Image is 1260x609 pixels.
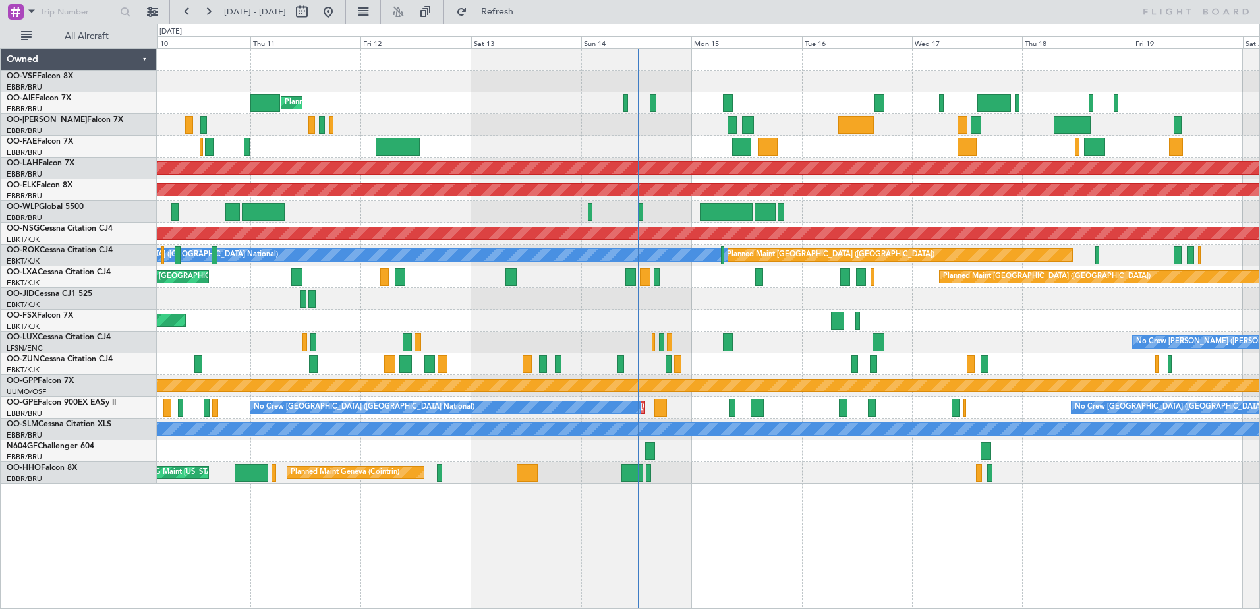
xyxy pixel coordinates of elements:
[450,1,529,22] button: Refresh
[7,246,113,254] a: OO-ROKCessna Citation CJ4
[7,116,87,124] span: OO-[PERSON_NAME]
[471,36,581,48] div: Sat 13
[7,442,94,450] a: N604GFChallenger 604
[7,365,40,375] a: EBKT/KJK
[7,268,111,276] a: OO-LXACessna Citation CJ4
[7,464,41,472] span: OO-HHO
[7,420,38,428] span: OO-SLM
[802,36,912,48] div: Tue 16
[7,72,37,80] span: OO-VSF
[250,36,360,48] div: Thu 11
[912,36,1022,48] div: Wed 17
[7,278,40,288] a: EBKT/KJK
[7,94,71,102] a: OO-AIEFalcon 7X
[7,82,42,92] a: EBBR/BRU
[7,399,38,407] span: OO-GPE
[14,26,143,47] button: All Aircraft
[7,409,42,419] a: EBBR/BRU
[7,126,42,136] a: EBBR/BRU
[7,290,34,298] span: OO-JID
[40,2,116,22] input: Trip Number
[7,355,40,363] span: OO-ZUN
[7,181,72,189] a: OO-ELKFalcon 8X
[7,399,116,407] a: OO-GPEFalcon 900EX EASy II
[291,463,399,482] div: Planned Maint Geneva (Cointrin)
[7,387,46,397] a: UUMO/OSF
[7,355,113,363] a: OO-ZUNCessna Citation CJ4
[7,430,42,440] a: EBBR/BRU
[7,203,84,211] a: OO-WLPGlobal 5500
[7,148,42,158] a: EBBR/BRU
[7,94,35,102] span: OO-AIE
[285,93,492,113] div: Planned Maint [GEOGRAPHIC_DATA] ([GEOGRAPHIC_DATA])
[7,225,40,233] span: OO-NSG
[7,377,38,385] span: OO-GPP
[727,245,934,265] div: Planned Maint [GEOGRAPHIC_DATA] ([GEOGRAPHIC_DATA])
[7,72,73,80] a: OO-VSFFalcon 8X
[7,116,123,124] a: OO-[PERSON_NAME]Falcon 7X
[7,181,36,189] span: OO-ELK
[7,312,37,320] span: OO-FSX
[7,159,38,167] span: OO-LAH
[159,26,182,38] div: [DATE]
[7,333,38,341] span: OO-LUX
[7,256,40,266] a: EBKT/KJK
[360,36,471,48] div: Fri 12
[7,442,38,450] span: N604GF
[470,7,525,16] span: Refresh
[7,420,111,428] a: OO-SLMCessna Citation XLS
[7,246,40,254] span: OO-ROK
[581,36,691,48] div: Sun 14
[140,36,250,48] div: Wed 10
[7,203,39,211] span: OO-WLP
[1133,36,1243,48] div: Fri 19
[7,452,42,462] a: EBBR/BRU
[7,104,42,114] a: EBBR/BRU
[7,235,40,245] a: EBKT/KJK
[7,464,77,472] a: OO-HHOFalcon 8X
[7,474,42,484] a: EBBR/BRU
[943,267,1151,287] div: Planned Maint [GEOGRAPHIC_DATA] ([GEOGRAPHIC_DATA])
[7,191,42,201] a: EBBR/BRU
[7,213,42,223] a: EBBR/BRU
[7,138,73,146] a: OO-FAEFalcon 7X
[1022,36,1132,48] div: Thu 18
[7,138,37,146] span: OO-FAE
[34,32,139,41] span: All Aircraft
[224,6,286,18] span: [DATE] - [DATE]
[254,397,474,417] div: No Crew [GEOGRAPHIC_DATA] ([GEOGRAPHIC_DATA] National)
[7,343,43,353] a: LFSN/ENC
[7,225,113,233] a: OO-NSGCessna Citation CJ4
[7,377,74,385] a: OO-GPPFalcon 7X
[7,169,42,179] a: EBBR/BRU
[691,36,801,48] div: Mon 15
[7,159,74,167] a: OO-LAHFalcon 7X
[7,268,38,276] span: OO-LXA
[7,290,92,298] a: OO-JIDCessna CJ1 525
[7,312,73,320] a: OO-FSXFalcon 7X
[7,300,40,310] a: EBKT/KJK
[7,333,111,341] a: OO-LUXCessna Citation CJ4
[7,322,40,332] a: EBKT/KJK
